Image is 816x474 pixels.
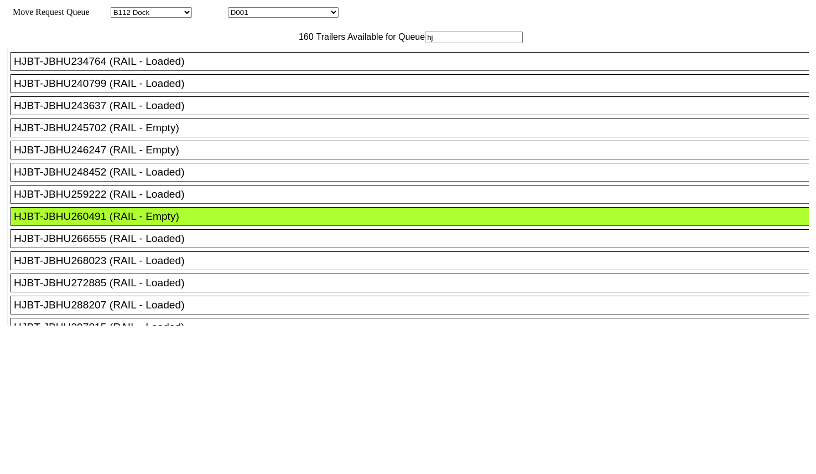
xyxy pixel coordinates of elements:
div: HJBT-JBHU266555 (RAIL - Loaded) [14,233,815,245]
div: HJBT-JBHU260491 (RAIL - Empty) [14,210,815,223]
div: HJBT-JBHU243637 (RAIL - Loaded) [14,100,815,112]
div: HJBT-JBHU246247 (RAIL - Empty) [14,144,815,156]
span: Trailers Available for Queue [314,32,425,42]
div: HJBT-JBHU288207 (RAIL - Loaded) [14,299,815,311]
span: Move Request Queue [7,7,90,17]
div: HJBT-JBHU234764 (RAIL - Loaded) [14,55,815,68]
div: HJBT-JBHU297815 (RAIL - Loaded) [14,321,815,333]
input: Filter Available Trailers [425,32,523,43]
span: 160 [293,32,314,42]
div: HJBT-JBHU245702 (RAIL - Empty) [14,122,815,134]
div: HJBT-JBHU272885 (RAIL - Loaded) [14,277,815,289]
div: HJBT-JBHU240799 (RAIL - Loaded) [14,78,815,90]
span: Area [91,7,108,17]
span: Location [194,7,226,17]
div: HJBT-JBHU268023 (RAIL - Loaded) [14,255,815,267]
div: HJBT-JBHU248452 (RAIL - Loaded) [14,166,815,178]
div: HJBT-JBHU259222 (RAIL - Loaded) [14,188,815,200]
